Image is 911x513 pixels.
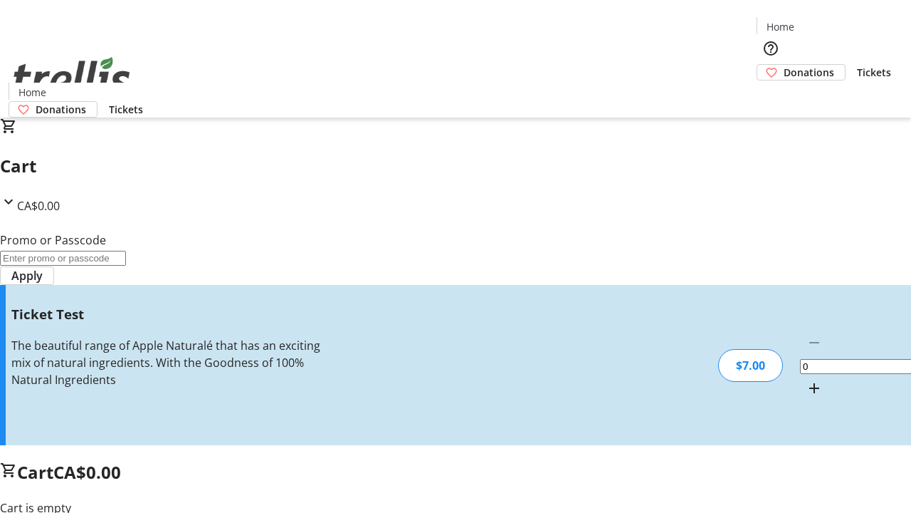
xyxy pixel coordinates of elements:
button: Increment by one [800,374,828,403]
span: CA$0.00 [17,198,60,214]
button: Cart [757,81,785,109]
span: Home [19,85,46,100]
a: Home [757,19,803,34]
span: Apply [11,267,43,284]
span: Donations [36,102,86,117]
span: Tickets [857,65,891,80]
a: Home [9,85,55,100]
h3: Ticket Test [11,304,322,324]
span: Tickets [109,102,143,117]
a: Donations [9,101,98,118]
div: The beautiful range of Apple Naturalé that has an exciting mix of natural ingredients. With the G... [11,337,322,388]
span: CA$0.00 [53,460,121,484]
img: Orient E2E Organization SdwJoS00mz's Logo [9,41,135,113]
span: Donations [784,65,834,80]
div: $7.00 [718,349,783,382]
span: Home [767,19,794,34]
a: Donations [757,64,846,81]
button: Help [757,34,785,63]
a: Tickets [846,65,902,80]
a: Tickets [98,102,154,117]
